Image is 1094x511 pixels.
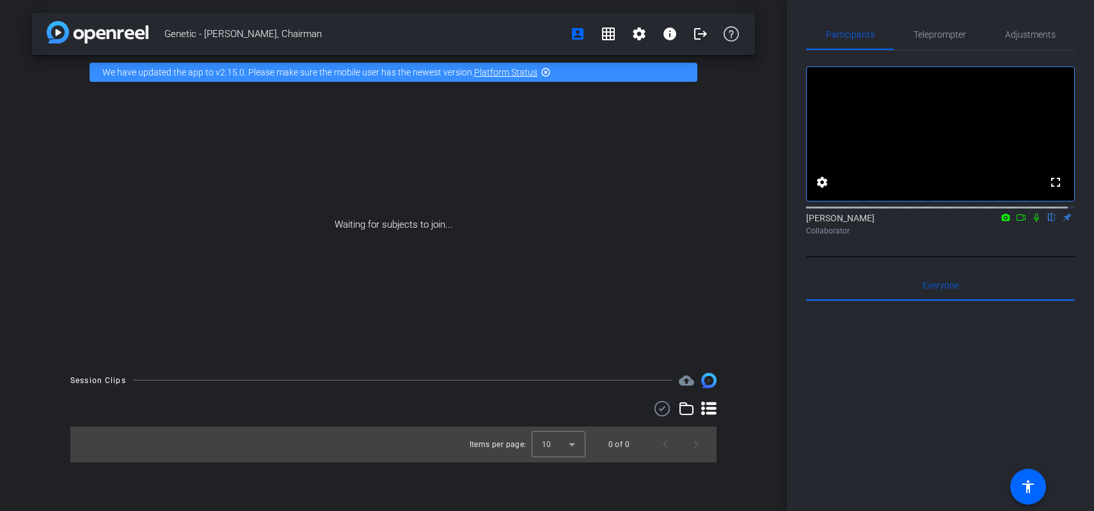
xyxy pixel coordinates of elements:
button: Next page [681,429,711,460]
mat-icon: cloud_upload [679,373,694,388]
span: Destinations for your clips [679,373,694,388]
button: Previous page [650,429,681,460]
div: Items per page: [470,438,527,451]
mat-icon: accessibility [1020,479,1036,494]
a: Platform Status [474,67,537,77]
div: 0 of 0 [608,438,630,451]
mat-icon: settings [631,26,647,42]
div: Collaborator [806,225,1075,237]
div: We have updated the app to v2.15.0. Please make sure the mobile user has the newest version. [90,63,697,82]
span: Everyone [923,281,959,290]
mat-icon: flip [1044,211,1059,223]
img: Session clips [701,373,717,388]
mat-icon: logout [693,26,708,42]
mat-icon: fullscreen [1048,175,1063,190]
mat-icon: info [662,26,678,42]
div: Session Clips [70,374,126,387]
mat-icon: grid_on [601,26,616,42]
img: app-logo [47,21,148,43]
mat-icon: highlight_off [541,67,551,77]
mat-icon: account_box [570,26,585,42]
span: Genetic - [PERSON_NAME], Chairman [164,21,562,47]
div: [PERSON_NAME] [806,212,1075,237]
span: Participants [826,30,875,39]
span: Teleprompter [914,30,966,39]
mat-icon: settings [814,175,830,190]
span: Adjustments [1005,30,1056,39]
div: Waiting for subjects to join... [32,90,755,360]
